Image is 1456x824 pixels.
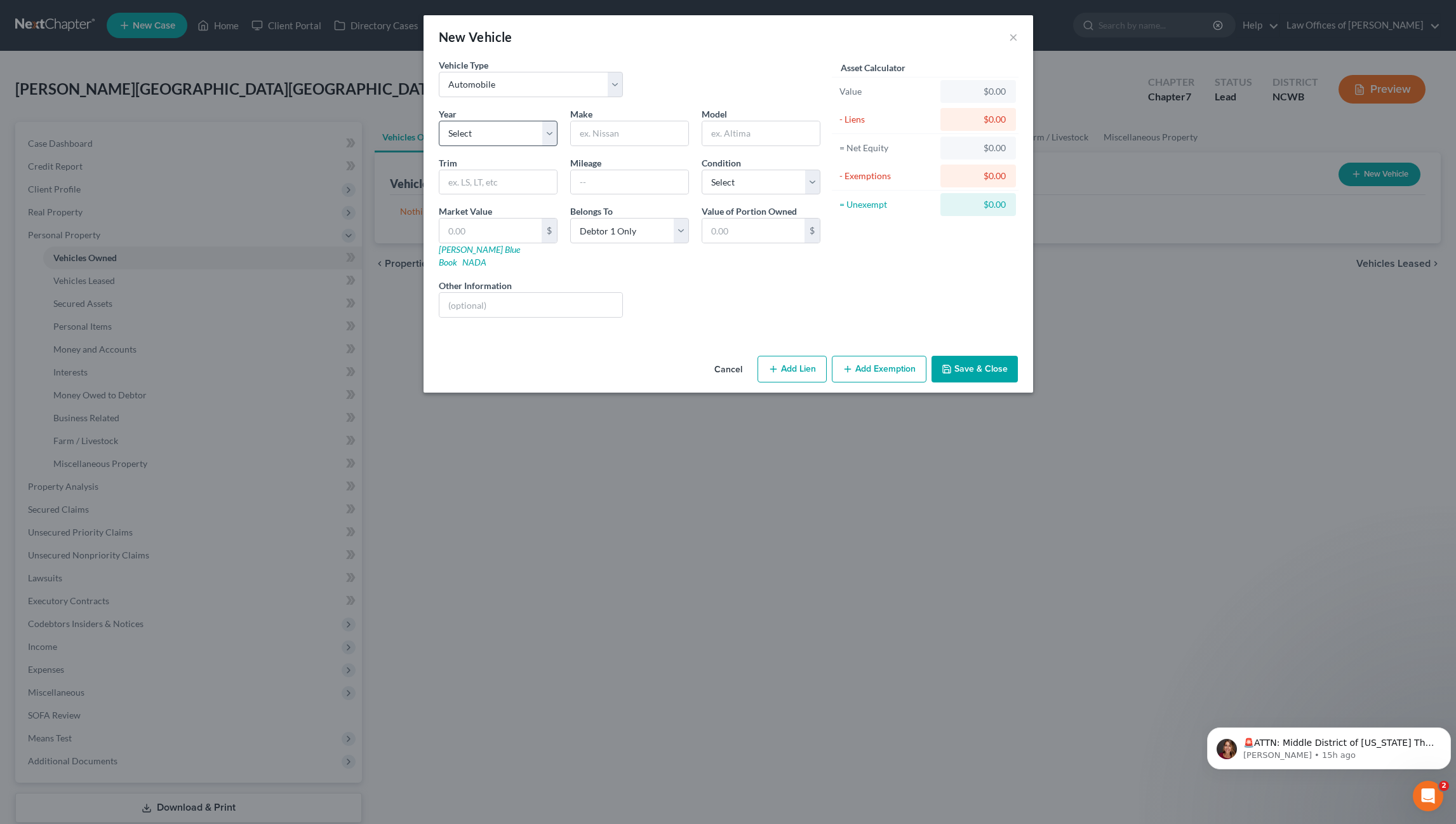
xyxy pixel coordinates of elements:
button: Save & Close [932,356,1018,382]
div: Value [839,85,935,98]
label: Market Value [439,205,492,218]
button: Add Lien [758,356,827,382]
button: × [1009,29,1018,44]
input: (optional) [439,293,623,317]
label: Condition [702,156,741,170]
div: New Vehicle [439,28,512,46]
div: = Net Equity [839,142,935,154]
label: Trim [439,156,457,170]
div: $0.00 [951,170,1006,182]
input: -- [571,170,688,194]
label: Value of Portion Owned [702,205,797,218]
a: NADA [462,257,486,267]
div: - Exemptions [839,170,935,182]
div: $ [542,219,557,243]
div: $0.00 [951,113,1006,126]
span: 2 [1439,781,1449,791]
a: [PERSON_NAME] Blue Book [439,244,520,267]
span: Make [570,109,592,119]
div: $0.00 [951,142,1006,154]
label: Year [439,107,457,121]
span: Belongs To [570,206,613,217]
iframe: Intercom notifications message [1202,701,1456,790]
input: ex. Altima [702,121,820,145]
iframe: Intercom live chat [1413,781,1443,811]
input: ex. LS, LT, etc [439,170,557,194]
div: = Unexempt [839,198,935,211]
input: 0.00 [702,219,805,243]
label: Other Information [439,279,512,292]
label: Asset Calculator [841,61,905,74]
div: - Liens [839,113,935,126]
button: Add Exemption [832,356,926,382]
div: $ [805,219,820,243]
label: Model [702,107,727,121]
input: ex. Nissan [571,121,688,145]
input: 0.00 [439,219,542,243]
div: $0.00 [951,198,1006,211]
button: Cancel [704,357,752,382]
div: $0.00 [951,85,1006,98]
label: Mileage [570,156,601,170]
label: Vehicle Type [439,58,488,72]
